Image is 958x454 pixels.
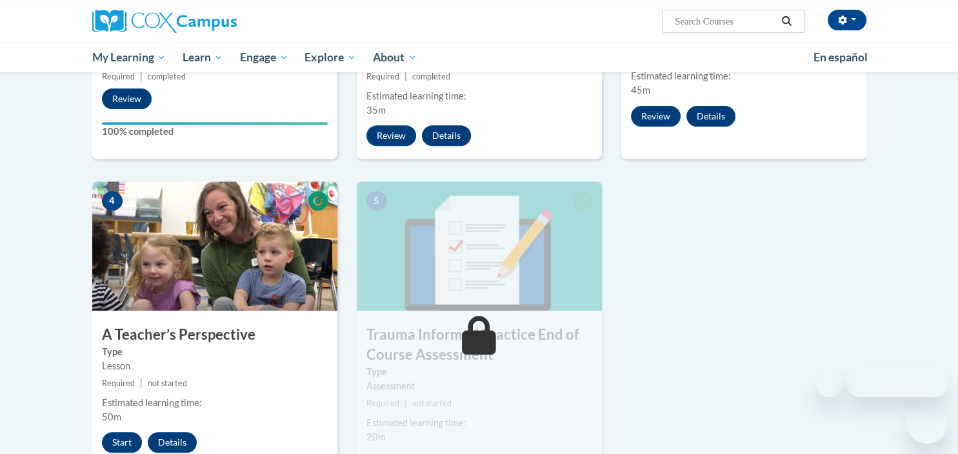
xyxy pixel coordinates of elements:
button: Details [422,125,471,146]
button: Search [777,14,796,29]
a: Explore [296,43,364,72]
span: 50m [102,411,121,422]
a: En español [805,44,876,71]
span: completed [412,72,450,81]
span: 35m [366,105,386,116]
div: Estimated learning time: [366,416,592,430]
button: Account Settings [828,10,866,30]
span: Required [366,398,399,408]
div: Your progress [102,122,328,125]
div: Estimated learning time: [102,396,328,410]
label: Type [102,345,328,359]
button: Review [102,88,152,109]
a: About [364,43,425,72]
img: Course Image [92,181,337,311]
iframe: Button to launch messaging window [906,402,948,444]
label: Type [366,365,592,379]
button: Review [631,106,681,127]
h3: Trauma Informed Practice End of Course Assessment [357,325,602,365]
span: completed [148,72,186,81]
span: Explore [304,50,356,65]
span: not started [148,378,187,388]
span: Required [102,72,135,81]
button: Details [148,432,197,453]
a: Engage [232,43,297,72]
span: 20m [366,431,386,442]
img: Cox Campus [92,10,237,33]
span: 4 [102,191,123,211]
div: Estimated learning time: [631,69,857,83]
iframe: Close message [816,371,842,397]
button: Review [366,125,416,146]
a: Cox Campus [92,10,337,33]
span: | [404,72,407,81]
span: About [373,50,417,65]
span: Required [366,72,399,81]
input: Search Courses [674,14,777,29]
span: 5 [366,191,387,211]
span: Engage [240,50,288,65]
span: My Learning [92,50,166,65]
iframe: Message from company [847,369,948,397]
div: Assessment [366,379,592,393]
span: Required [102,378,135,388]
a: My Learning [84,43,175,72]
button: Details [686,106,735,127]
span: | [140,378,143,388]
button: Start [102,432,142,453]
div: Main menu [73,43,886,72]
span: Learn [183,50,223,65]
a: Learn [174,43,232,72]
span: | [404,398,407,408]
h3: A Teacher’s Perspective [92,325,337,345]
span: 45m [631,85,650,96]
span: | [140,72,143,81]
span: En español [813,50,868,64]
span: not started [412,398,452,408]
div: Lesson [102,359,328,373]
label: 100% completed [102,125,328,139]
img: Course Image [357,181,602,311]
div: Estimated learning time: [366,89,592,103]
